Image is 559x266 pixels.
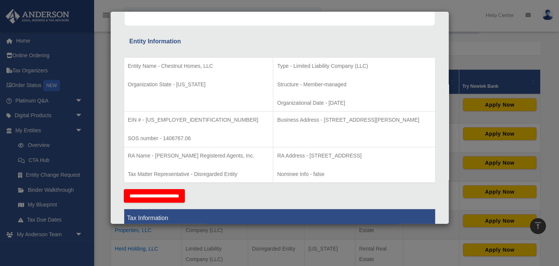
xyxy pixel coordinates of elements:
[128,151,270,161] p: RA Name - [PERSON_NAME] Registered Agents, Inc.
[128,134,270,143] p: SOS number - 1406767.06
[128,80,270,89] p: Organization State - [US_STATE]
[277,80,431,89] p: Structure - Member-managed
[277,170,431,179] p: Nominee Info - false
[128,61,270,71] p: Entity Name - Chestnut Homes, LLC
[277,115,431,125] p: Business Address - [STREET_ADDRESS][PERSON_NAME]
[128,170,270,179] p: Tax Matter Representative - Disregarded Entity
[129,36,430,47] div: Entity Information
[277,151,431,161] p: RA Address - [STREET_ADDRESS]
[277,98,431,108] p: Organizational Date - [DATE]
[128,115,270,125] p: EIN # - [US_EMPLOYER_IDENTIFICATION_NUMBER]
[124,209,435,228] th: Tax Information
[277,61,431,71] p: Type - Limited Liability Company (LLC)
